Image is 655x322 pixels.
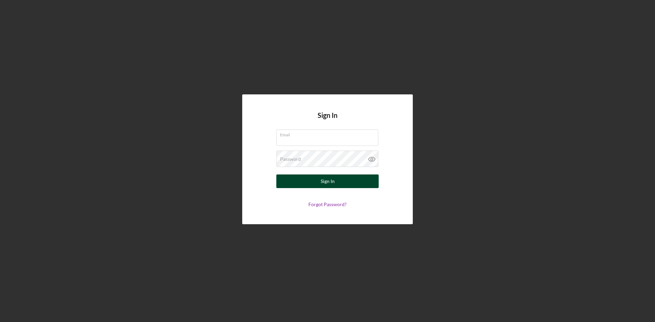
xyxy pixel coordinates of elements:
[280,130,378,137] label: Email
[308,201,347,207] a: Forgot Password?
[280,156,301,162] label: Password
[318,111,337,129] h4: Sign In
[321,174,335,188] div: Sign In
[276,174,379,188] button: Sign In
